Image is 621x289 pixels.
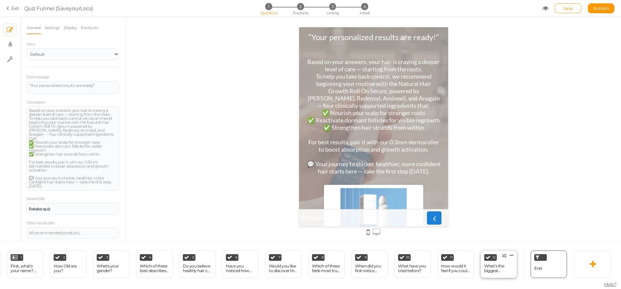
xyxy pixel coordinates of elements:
[179,251,216,278] div: 5 Do you believe healthy hair can change the way you feel about yourself?
[534,266,542,271] span: End
[322,256,324,259] span: 8
[136,251,173,278] div: 4 Which of these best describes your current lifestyle?
[365,256,367,259] span: 9
[7,133,142,148] div: 💬 Your journey to thicker, healthier, more confident hair starts here — take the first step [DATE].
[7,251,43,278] div: 1 First, what’s your name? 👋 (So we can personalize your results!
[26,75,49,80] label: End message
[54,264,83,273] div: How Old are you?
[226,264,255,273] div: Have you noticed how even small changes in your hair can affect your confidence?
[260,11,277,15] span: Questions
[285,3,316,10] li: 2 Products
[406,256,409,259] span: 10
[398,264,427,273] div: What have you tried before?
[149,256,151,259] span: 4
[9,188,35,194] strong: Retake quiz
[93,251,129,278] div: 3 What's your gender?
[97,264,126,273] div: What's your gender?
[235,256,237,259] span: 6
[106,256,108,259] span: 3
[361,3,368,10] span: 4
[438,251,474,278] div: 11 How would it feel if you could look in the mirror and not worry about your hair?
[50,251,86,278] div: 2 How Old are you?
[308,251,345,278] div: 8 Which of these feels most true for you right now?
[604,281,617,287] span: Help?
[563,6,573,11] span: Save
[7,31,142,126] div: Based on your answers, your hair is craving a deeper level of care — starting from the roots. To ...
[297,3,304,10] span: 2
[80,22,98,34] a: Products
[9,5,140,24] div: “Your personalized results are ready!”
[26,42,35,46] span: View
[351,251,388,278] div: 9 When did you first notice thinning?
[7,5,19,12] a: Exit
[63,256,65,259] span: 2
[183,264,212,273] div: Do you believe healthy hair can change the way you feel about yourself?
[11,264,40,273] div: First, what’s your name? 👋 (So we can personalize your results!
[279,256,281,259] span: 7
[63,22,78,34] a: Display
[44,22,60,34] a: Settings
[26,22,41,34] a: General
[265,3,272,10] span: 1
[531,251,567,278] div: End
[481,251,517,278] div: 12 What’s the biggest frustration with your hair journey so far?
[484,264,513,273] div: What’s the biggest frustration with your hair journey so far?
[492,256,495,259] span: 12
[555,3,581,13] div: Save
[192,256,194,259] span: 5
[29,176,117,188] div: 💬 Your journey to thicker, healthier, more confident hair starts here — take the first step [DATE].
[327,11,338,15] span: Linking
[222,251,259,278] div: 6 Have you noticed how even small changes in your hair can affect your confidence?
[29,231,117,235] div: All recommended products:
[312,264,341,273] div: Which of these feels most true for you right now?
[21,256,22,259] span: 1
[26,221,54,226] label: Other results title
[293,11,308,15] span: Products
[394,251,431,278] div: 10 What have you tried before?
[450,256,452,259] span: 11
[360,11,369,15] span: Install
[29,84,117,92] div: “Your personalized results are ready!”
[349,3,380,10] li: 4 Install
[269,264,298,273] div: Would you like to discover the biggest reason why hair often struggles to stay strong and full?
[441,264,470,273] div: How would it feel if you could look in the mirror and not worry about your hair?
[26,100,45,105] label: Description
[29,207,50,211] strong: Retake quiz
[265,251,302,278] div: 7 Would you like to discover the biggest reason why hair often struggles to stay strong and full?
[140,264,169,273] div: Which of these best describes your current lifestyle?
[329,3,336,10] span: 3
[29,108,117,172] div: Based on your answers, your hair is craving a deeper level of care — starting from the roots. To ...
[253,3,284,10] li: 1 Questions
[24,4,93,12] div: Quiz Funnel (SaveyourLocs)
[26,197,45,201] label: Restart title
[594,6,609,11] span: Publish
[355,264,384,273] div: When did you first notice thinning?
[317,3,348,10] li: 3 Linking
